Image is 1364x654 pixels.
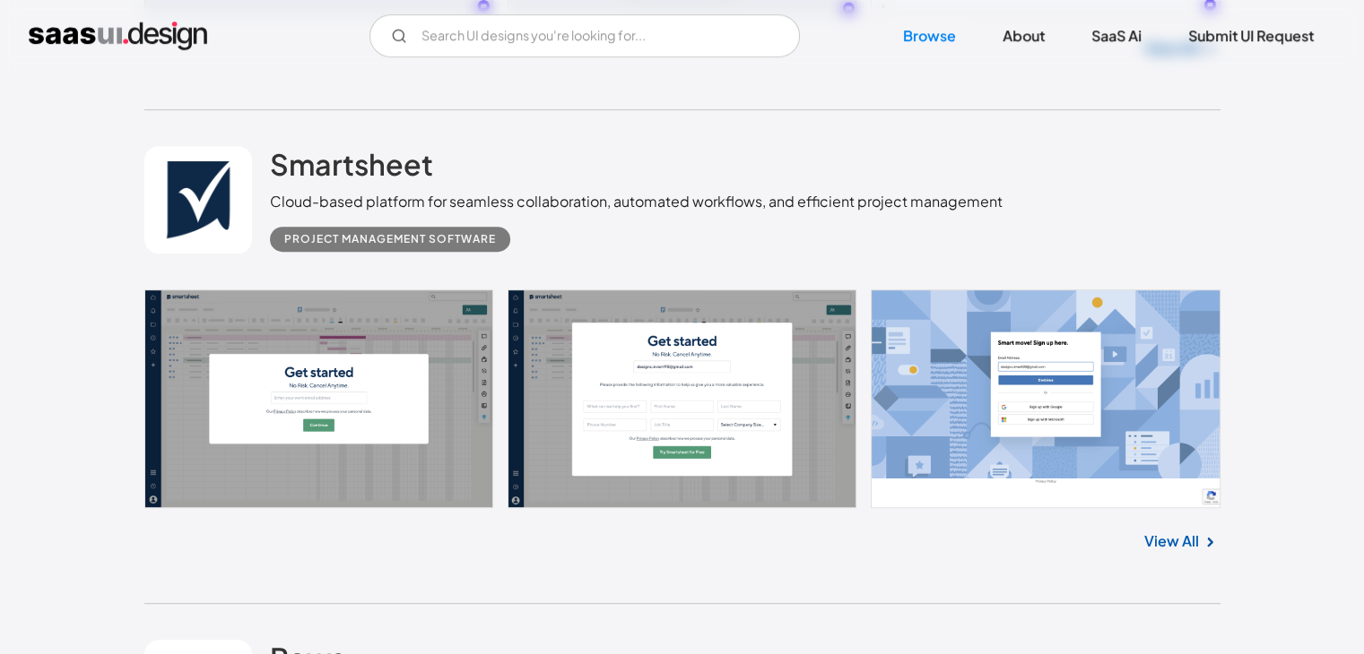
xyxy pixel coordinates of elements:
[1144,530,1199,552] a: View All
[981,16,1066,56] a: About
[1070,16,1163,56] a: SaaS Ai
[270,191,1003,212] div: Cloud-based platform for seamless collaboration, automated workflows, and efficient project manag...
[369,14,800,57] form: Email Form
[29,22,207,50] a: home
[270,146,433,182] h2: Smartsheet
[284,228,496,250] div: Project Management Software
[882,16,977,56] a: Browse
[1167,16,1335,56] a: Submit UI Request
[270,146,433,191] a: Smartsheet
[369,14,800,57] input: Search UI designs you're looking for...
